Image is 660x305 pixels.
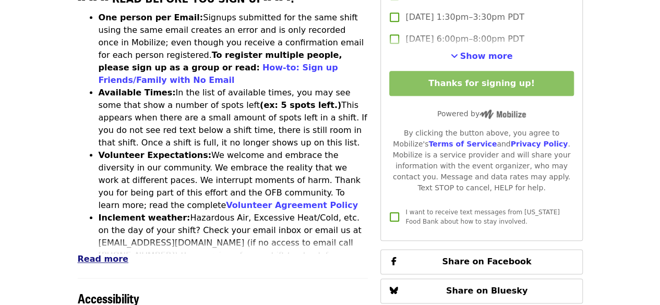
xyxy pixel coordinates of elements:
[389,128,573,193] div: By clicking the button above, you agree to Mobilize's and . Mobilize is a service provider and wi...
[99,63,338,85] a: How-to: Sign up Friends/Family with No Email
[389,71,573,96] button: Thanks for signing up!
[99,50,342,72] strong: To register multiple people, please sign up as a group or read:
[428,140,497,148] a: Terms of Service
[405,209,559,225] span: I want to receive text messages from [US_STATE] Food Bank about how to stay involved.
[78,253,128,265] button: Read more
[451,50,513,63] button: See more timeslots
[78,254,128,264] span: Read more
[99,149,368,212] li: We welcome and embrace the diversity in our community. We embrace the reality that we work at dif...
[260,100,341,110] strong: (ex: 5 spots left.)
[479,109,526,119] img: Powered by Mobilize
[99,88,176,97] strong: Available Times:
[446,286,528,296] span: Share on Bluesky
[442,257,531,266] span: Share on Facebook
[99,213,190,223] strong: Inclement weather:
[226,200,358,210] a: Volunteer Agreement Policy
[510,140,568,148] a: Privacy Policy
[99,87,368,149] li: In the list of available times, you may see some that show a number of spots left This appears wh...
[99,212,368,274] li: Hazardous Air, Excessive Heat/Cold, etc. on the day of your shift? Check your email inbox or emai...
[380,249,582,274] button: Share on Facebook
[437,109,526,118] span: Powered by
[405,11,524,23] span: [DATE] 1:30pm–3:30pm PDT
[99,150,212,160] strong: Volunteer Expectations:
[99,13,203,22] strong: One person per Email:
[405,33,524,45] span: [DATE] 6:00pm–8:00pm PDT
[99,11,368,87] li: Signups submitted for the same shift using the same email creates an error and is only recorded o...
[380,278,582,303] button: Share on Bluesky
[460,51,513,61] span: Show more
